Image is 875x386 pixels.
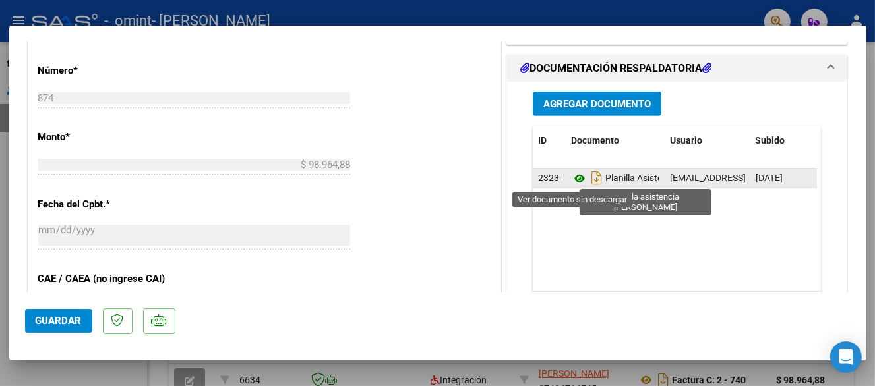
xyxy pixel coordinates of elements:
[36,315,82,327] span: Guardar
[750,126,816,155] datatable-header-cell: Subido
[533,92,661,116] button: Agregar Documento
[566,126,665,155] datatable-header-cell: Documento
[533,126,566,155] datatable-header-cell: ID
[665,126,750,155] datatable-header-cell: Usuario
[507,55,847,82] mat-expansion-panel-header: DOCUMENTACIÓN RESPALDATORIA
[25,309,92,333] button: Guardar
[543,98,651,110] span: Agregar Documento
[38,130,174,145] p: Monto
[756,135,785,146] span: Subido
[571,173,752,184] span: Planilla Asistencia [PERSON_NAME]
[507,82,847,355] div: DOCUMENTACIÓN RESPALDATORIA
[830,341,862,373] div: Open Intercom Messenger
[38,271,174,287] p: CAE / CAEA (no ingrese CAI)
[38,197,174,212] p: Fecha del Cpbt.
[533,292,822,325] div: 1 total
[756,173,783,183] span: [DATE]
[538,173,564,183] span: 23236
[670,135,702,146] span: Usuario
[571,135,619,146] span: Documento
[538,135,547,146] span: ID
[588,167,605,188] i: Descargar documento
[520,61,711,76] h1: DOCUMENTACIÓN RESPALDATORIA
[38,63,174,78] p: Número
